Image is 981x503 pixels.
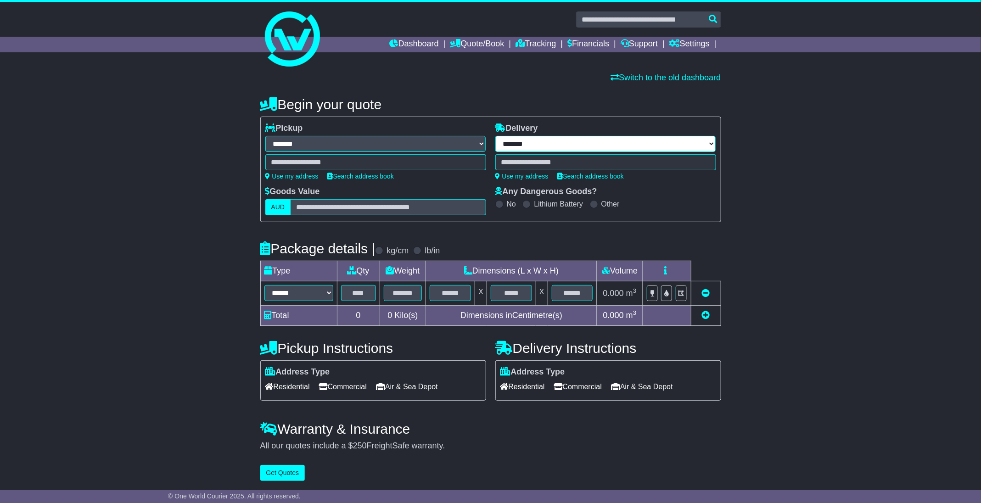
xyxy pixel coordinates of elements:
label: Address Type [265,367,330,377]
h4: Pickup Instructions [260,341,486,356]
sup: 3 [633,309,637,316]
span: 0.000 [603,289,624,298]
a: Search address book [328,173,394,180]
h4: Begin your quote [260,97,721,112]
a: Add new item [702,311,710,320]
label: lb/in [425,246,440,256]
span: m [626,311,637,320]
td: Dimensions (L x W x H) [426,261,597,281]
label: kg/cm [387,246,409,256]
span: Air & Sea Depot [611,380,673,394]
a: Support [621,37,658,52]
span: 0.000 [603,311,624,320]
span: 250 [353,441,367,450]
button: Get Quotes [260,465,305,481]
a: Remove this item [702,289,710,298]
a: Use my address [495,173,549,180]
label: AUD [265,199,291,215]
label: Delivery [495,123,538,134]
span: Commercial [554,380,602,394]
td: x [475,281,487,306]
td: Kilo(s) [380,306,426,326]
h4: Package details | [260,241,376,256]
label: Address Type [500,367,565,377]
td: x [536,281,548,306]
a: Search address book [558,173,624,180]
td: Volume [597,261,643,281]
h4: Warranty & Insurance [260,421,721,436]
td: Total [260,306,337,326]
span: m [626,289,637,298]
label: Pickup [265,123,303,134]
span: 0 [387,311,392,320]
td: 0 [337,306,380,326]
span: © One World Courier 2025. All rights reserved. [168,492,301,500]
a: Financials [567,37,609,52]
span: Commercial [319,380,367,394]
div: All our quotes include a $ FreightSafe warranty. [260,441,721,451]
label: Lithium Battery [534,200,583,208]
td: Weight [380,261,426,281]
a: Use my address [265,173,319,180]
a: Quote/Book [450,37,504,52]
a: Tracking [516,37,556,52]
h4: Delivery Instructions [495,341,721,356]
span: Residential [500,380,545,394]
label: Goods Value [265,187,320,197]
label: No [507,200,516,208]
td: Qty [337,261,380,281]
a: Settings [669,37,710,52]
sup: 3 [633,287,637,294]
label: Other [601,200,620,208]
td: Type [260,261,337,281]
td: Dimensions in Centimetre(s) [426,306,597,326]
span: Air & Sea Depot [376,380,438,394]
span: Residential [265,380,310,394]
label: Any Dangerous Goods? [495,187,597,197]
a: Switch to the old dashboard [611,73,721,82]
a: Dashboard [390,37,439,52]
